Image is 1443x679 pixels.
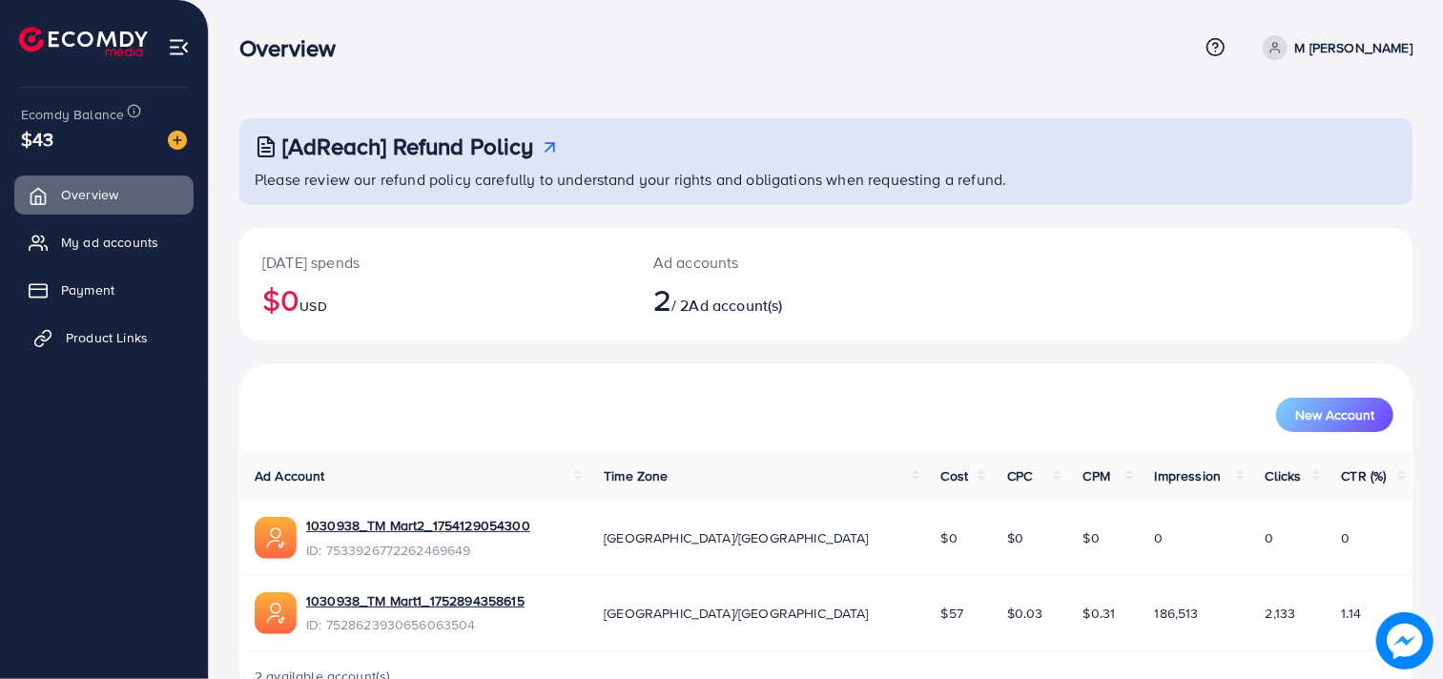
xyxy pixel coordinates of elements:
span: Clicks [1266,466,1302,485]
span: Ecomdy Balance [21,105,124,124]
span: 0 [1155,528,1164,547]
span: Overview [61,185,118,204]
img: image [1376,612,1433,669]
span: Payment [61,280,114,299]
a: Product Links [14,319,194,357]
a: Payment [14,271,194,309]
span: New Account [1295,408,1374,422]
span: My ad accounts [61,233,158,252]
a: M [PERSON_NAME] [1255,35,1412,60]
a: 1030938_TM Mart2_1754129054300 [306,516,530,535]
span: $0 [1007,528,1023,547]
span: CPC [1007,466,1032,485]
p: [DATE] spends [262,251,608,274]
p: Ad accounts [653,251,901,274]
span: $0.31 [1083,604,1116,623]
span: $0.03 [1007,604,1043,623]
a: 1030938_TM Mart1_1752894358615 [306,591,525,610]
span: Time Zone [604,466,668,485]
span: $57 [941,604,963,623]
span: USD [299,297,326,316]
span: 0 [1266,528,1274,547]
h2: / 2 [653,281,901,318]
span: Cost [941,466,969,485]
p: M [PERSON_NAME] [1295,36,1412,59]
a: My ad accounts [14,223,194,261]
span: CTR (%) [1342,466,1387,485]
h3: [AdReach] Refund Policy [282,133,534,160]
h2: $0 [262,281,608,318]
span: $0 [1083,528,1100,547]
a: Overview [14,175,194,214]
span: 1.14 [1342,604,1362,623]
img: menu [168,36,190,58]
span: Ad account(s) [690,295,783,316]
span: [GEOGRAPHIC_DATA]/[GEOGRAPHIC_DATA] [604,528,869,547]
span: ID: 7528623930656063504 [306,615,525,634]
span: ID: 7533926772262469649 [306,541,530,560]
span: 0 [1342,528,1350,547]
span: 186,513 [1155,604,1199,623]
span: 2 [653,278,671,321]
button: New Account [1276,398,1393,432]
span: [GEOGRAPHIC_DATA]/[GEOGRAPHIC_DATA] [604,604,869,623]
span: $0 [941,528,958,547]
img: logo [19,27,148,56]
span: $43 [21,125,53,153]
img: ic-ads-acc.e4c84228.svg [255,517,297,559]
img: ic-ads-acc.e4c84228.svg [255,592,297,634]
span: Product Links [66,328,148,347]
span: Ad Account [255,466,325,485]
p: Please review our refund policy carefully to understand your rights and obligations when requesti... [255,168,1401,191]
span: Impression [1155,466,1222,485]
span: 2,133 [1266,604,1296,623]
h3: Overview [239,34,351,62]
span: CPM [1083,466,1110,485]
img: image [168,131,187,150]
